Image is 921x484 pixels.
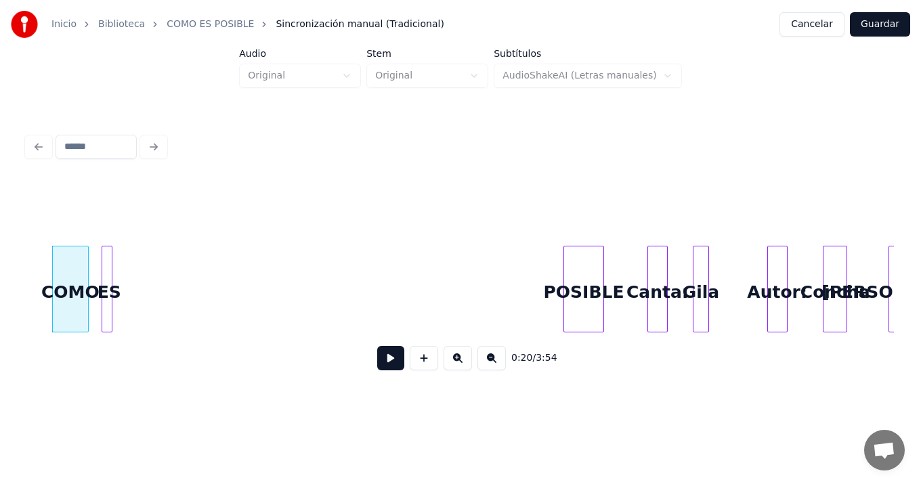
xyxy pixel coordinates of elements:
[167,18,254,31] a: COMO ES POSIBLE
[239,49,361,58] label: Audio
[51,18,444,31] nav: breadcrumb
[864,430,905,470] div: Chat abierto
[494,49,682,58] label: Subtítulos
[366,49,488,58] label: Stem
[511,351,544,365] div: /
[98,18,145,31] a: Biblioteca
[779,12,844,37] button: Cancelar
[511,351,532,365] span: 0:20
[276,18,444,31] span: Sincronización manual (Tradicional)
[11,11,38,38] img: youka
[51,18,77,31] a: Inicio
[850,12,910,37] button: Guardar
[536,351,557,365] span: 3:54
